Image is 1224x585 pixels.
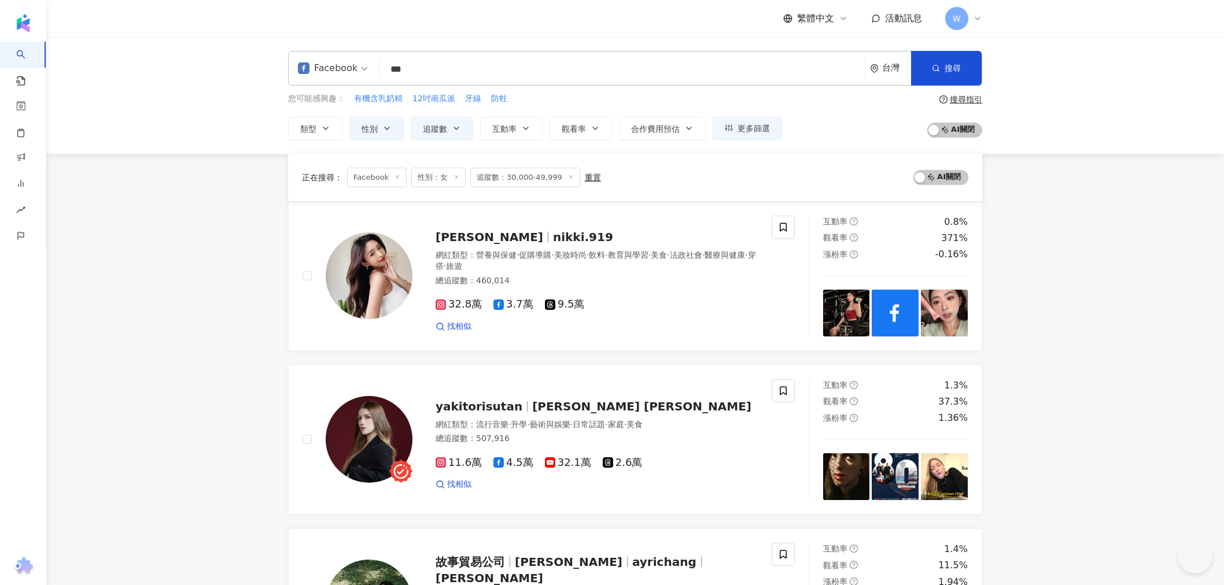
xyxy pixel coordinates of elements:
[447,479,471,490] span: 找相似
[446,261,462,271] span: 旅遊
[464,92,482,105] button: 牙線
[465,93,481,105] span: 牙線
[648,250,651,260] span: ·
[530,420,570,429] span: 藝術與娛樂
[939,95,948,103] span: question-circle
[823,453,870,500] img: post-image
[326,232,412,319] img: KOL Avatar
[302,173,342,182] span: 正在搜尋 ：
[945,64,961,73] span: 搜尋
[347,168,407,187] span: Facebook
[738,124,770,133] span: 更多篩選
[872,290,919,336] img: post-image
[553,230,613,244] span: nikki.919
[941,232,968,245] div: 371%
[298,59,357,77] div: Facebook
[823,397,847,406] span: 觀看率
[14,14,32,32] img: logo icon
[585,173,601,182] div: 重置
[491,92,508,105] button: 防蛀
[411,168,466,187] span: 性別：女
[436,275,758,287] div: 總追蹤數 ： 460,014
[608,420,624,429] span: 家庭
[444,261,446,271] span: ·
[850,561,858,569] span: question-circle
[436,230,543,244] span: [PERSON_NAME]
[326,396,412,483] img: KOL Avatar
[850,397,858,405] span: question-circle
[882,63,911,73] div: 台灣
[551,250,554,260] span: ·
[545,298,585,310] span: 9.5萬
[288,93,345,105] span: 您可能感興趣：
[950,95,982,104] div: 搜尋指引
[423,124,447,134] span: 追蹤數
[412,93,455,105] span: 12吋南瓜派
[288,117,342,140] button: 類型
[476,420,508,429] span: 流行音樂
[493,298,533,310] span: 3.7萬
[823,380,847,390] span: 互動率
[745,250,747,260] span: ·
[550,117,612,140] button: 觀看率
[12,557,35,576] img: chrome extension
[944,379,968,392] div: 1.3%
[288,201,982,351] a: KOL Avatar[PERSON_NAME]nikki.919網紅類型：營養與保健·促購導購·美妝時尚·飲料·教育與學習·美食·法政社會·醫療與健康·穿搭·旅遊總追蹤數：460,01432.8...
[797,12,834,25] span: 繁體中文
[288,365,982,514] a: KOL Avataryakitorisutan[PERSON_NAME] [PERSON_NAME]網紅類型：流行音樂·升學·藝術與娛樂·日常話題·家庭·美食總追蹤數：507,91611.6萬4...
[436,433,758,445] div: 總追蹤數 ： 507,916
[16,42,39,87] a: search
[944,216,968,228] div: 0.8%
[667,250,669,260] span: ·
[527,420,529,429] span: ·
[353,92,403,105] button: 有機含乳奶精
[447,321,471,332] span: 找相似
[823,290,870,336] img: post-image
[850,381,858,389] span: question-circle
[493,457,533,469] span: 4.5萬
[587,250,589,260] span: ·
[935,248,968,261] div: -0.16%
[823,250,847,259] span: 漲粉率
[885,13,922,24] span: 活動訊息
[953,12,961,25] span: W
[823,413,847,423] span: 漲粉率
[713,117,782,140] button: 更多篩選
[492,124,517,134] span: 互動率
[921,290,968,336] img: post-image
[823,561,847,570] span: 觀看率
[354,93,403,105] span: 有機含乳奶精
[603,457,643,469] span: 2.6萬
[436,399,522,413] span: yakitorisutan
[626,420,643,429] span: 美食
[16,198,25,224] span: rise
[619,117,706,140] button: 合作費用預估
[872,453,919,500] img: post-image
[436,250,758,272] div: 網紅類型 ：
[631,124,680,134] span: 合作費用預估
[850,414,858,422] span: question-circle
[412,92,456,105] button: 12吋南瓜派
[554,250,587,260] span: 美妝時尚
[632,555,696,569] span: ayrichang
[436,298,482,310] span: 32.8萬
[511,420,527,429] span: 升學
[411,117,473,140] button: 追蹤數
[532,399,751,413] span: [PERSON_NAME] [PERSON_NAME]
[605,420,607,429] span: ·
[938,559,968,572] div: 11.5%
[705,250,745,260] span: 醫療與健康
[1178,539,1212,573] iframe: Help Scout Beacon - Open
[823,233,847,242] span: 觀看率
[938,412,968,424] div: 1.36%
[870,64,879,73] span: environment
[476,250,517,260] span: 營養與保健
[608,250,648,260] span: 教育與學習
[436,457,482,469] span: 11.6萬
[944,543,968,556] div: 1.4%
[545,457,591,469] span: 32.1萬
[850,217,858,225] span: question-circle
[624,420,626,429] span: ·
[938,395,968,408] div: 37.3%
[651,250,667,260] span: 美食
